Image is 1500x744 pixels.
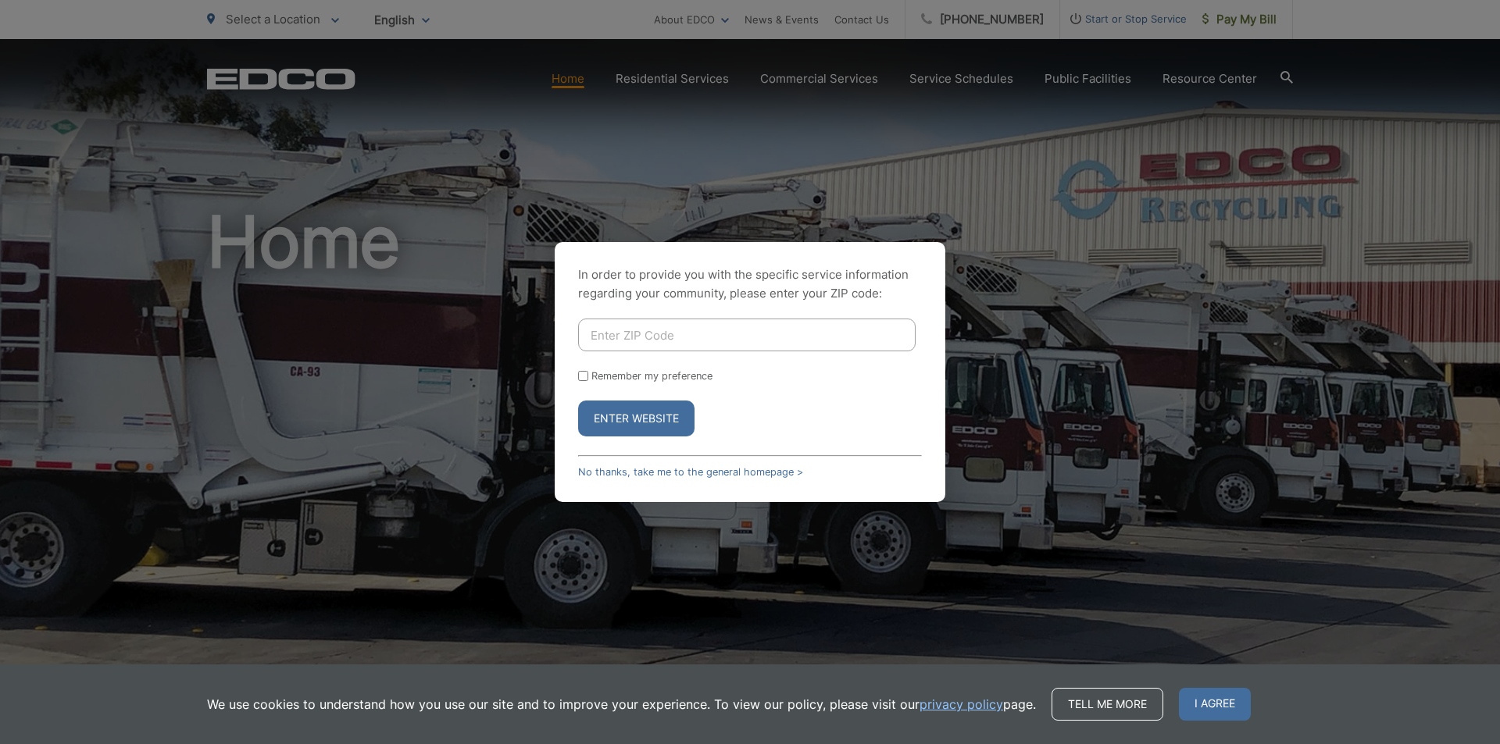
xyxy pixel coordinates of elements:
a: Tell me more [1052,688,1163,721]
a: No thanks, take me to the general homepage > [578,466,803,478]
input: Enter ZIP Code [578,319,916,351]
span: I agree [1179,688,1251,721]
p: In order to provide you with the specific service information regarding your community, please en... [578,265,922,303]
label: Remember my preference [591,370,712,382]
button: Enter Website [578,400,695,436]
a: privacy policy [920,695,1003,714]
p: We use cookies to understand how you use our site and to improve your experience. To view our pol... [207,695,1036,714]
